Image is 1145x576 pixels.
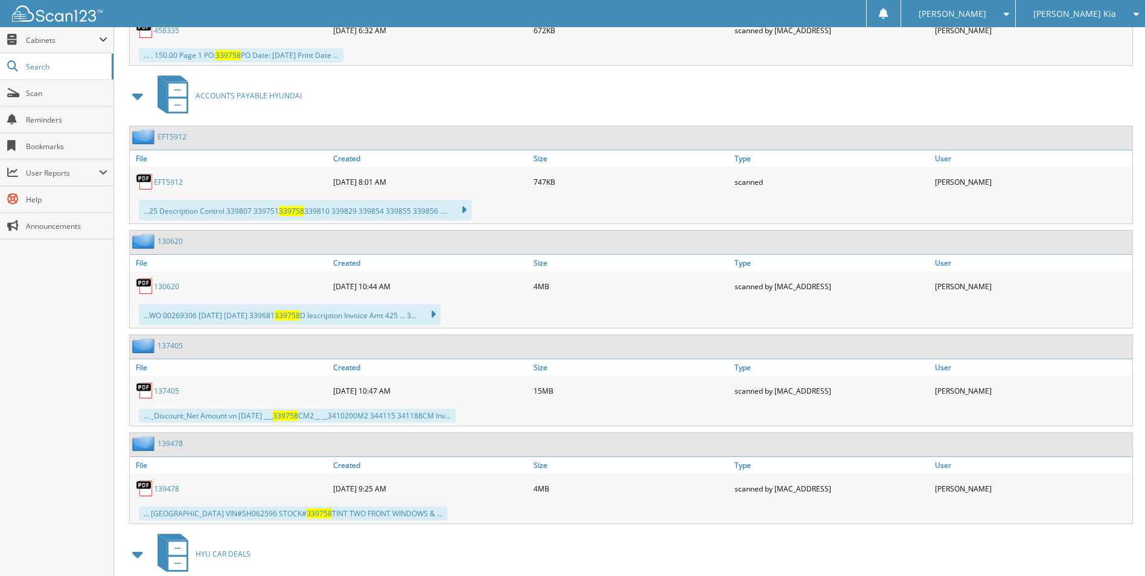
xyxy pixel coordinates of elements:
div: ...WO 00269306 [DATE] [DATE] 339681 D lescription Invoice Amt 425 ... 3... [139,304,441,325]
div: 747KB [531,170,731,194]
a: Created [330,150,531,167]
img: PDF.png [136,277,154,295]
a: ACCOUNTS PAYABLE HYUNDAI [150,72,302,120]
div: scanned [732,170,932,194]
a: File [130,255,330,271]
a: EFT5912 [158,132,187,142]
a: File [130,457,330,473]
div: [PERSON_NAME] [932,18,1132,42]
div: scanned by [MAC_ADDRESS] [732,379,932,403]
span: 339758 [307,508,332,519]
span: Scan [26,88,107,98]
span: [PERSON_NAME] Kia [1033,10,1116,18]
img: folder2.png [132,436,158,451]
img: folder2.png [132,338,158,353]
span: Announcements [26,221,107,231]
span: 339758 [215,50,241,60]
div: [PERSON_NAME] [932,274,1132,298]
span: HYU CAR DEALS [196,549,250,559]
div: ... . 150.00 Page 1 PO: PO Date: [DATE] Print Date ... [139,48,343,62]
a: User [932,150,1132,167]
div: [DATE] 9:25 AM [330,476,531,501]
div: [PERSON_NAME] [932,379,1132,403]
div: [DATE] 10:44 AM [330,274,531,298]
a: Size [531,255,731,271]
a: Size [531,457,731,473]
a: 137405 [154,386,179,396]
div: 4MB [531,476,731,501]
span: Cabinets [26,35,99,45]
div: scanned by [MAC_ADDRESS] [732,18,932,42]
span: 339758 [275,310,300,321]
span: 339758 [279,206,304,216]
a: Created [330,359,531,376]
a: Type [732,255,932,271]
div: ... _Discount_Net Amount vn [DATE] ___ CM2__ __3410200M2 344115 341188CM Inv... [139,409,456,423]
span: [PERSON_NAME] [919,10,986,18]
div: 4MB [531,274,731,298]
img: folder2.png [132,234,158,249]
a: 137405 [158,341,183,351]
div: ...25 Description Control 339807 339751 339810 339829 339854 339855 339856 .... [139,200,471,220]
div: scanned by [MAC_ADDRESS] [732,476,932,501]
a: Type [732,457,932,473]
iframe: Chat Widget [1085,518,1145,576]
span: Bookmarks [26,141,107,152]
img: PDF.png [136,21,154,39]
a: Size [531,359,731,376]
span: 339758 [273,411,298,421]
div: ... [GEOGRAPHIC_DATA] VIN#SH062596 STOCK# TINT TWO FRONT WINDOWS & ... [139,507,447,520]
div: [DATE] 6:32 AM [330,18,531,42]
span: Reminders [26,115,107,125]
a: 139478 [158,438,183,449]
a: Type [732,150,932,167]
div: [DATE] 10:47 AM [330,379,531,403]
img: scan123-logo-white.svg [12,5,103,22]
a: User [932,457,1132,473]
a: User [932,255,1132,271]
span: Help [26,194,107,205]
div: [PERSON_NAME] [932,170,1132,194]
a: File [130,359,330,376]
span: Search [26,62,106,72]
a: EFT5912 [154,177,183,187]
div: 15MB [531,379,731,403]
a: 130620 [154,281,179,292]
a: Type [732,359,932,376]
a: User [932,359,1132,376]
a: Created [330,457,531,473]
span: User Reports [26,168,99,178]
img: PDF.png [136,173,154,191]
a: 139478 [154,484,179,494]
img: PDF.png [136,382,154,400]
div: [PERSON_NAME] [932,476,1132,501]
div: 672KB [531,18,731,42]
a: 130620 [158,236,183,246]
a: Size [531,150,731,167]
img: folder2.png [132,129,158,144]
img: PDF.png [136,479,154,498]
a: File [130,150,330,167]
div: [DATE] 8:01 AM [330,170,531,194]
div: scanned by [MAC_ADDRESS] [732,274,932,298]
span: ACCOUNTS PAYABLE HYUNDAI [196,91,302,101]
a: Created [330,255,531,271]
a: 458335 [154,25,179,36]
